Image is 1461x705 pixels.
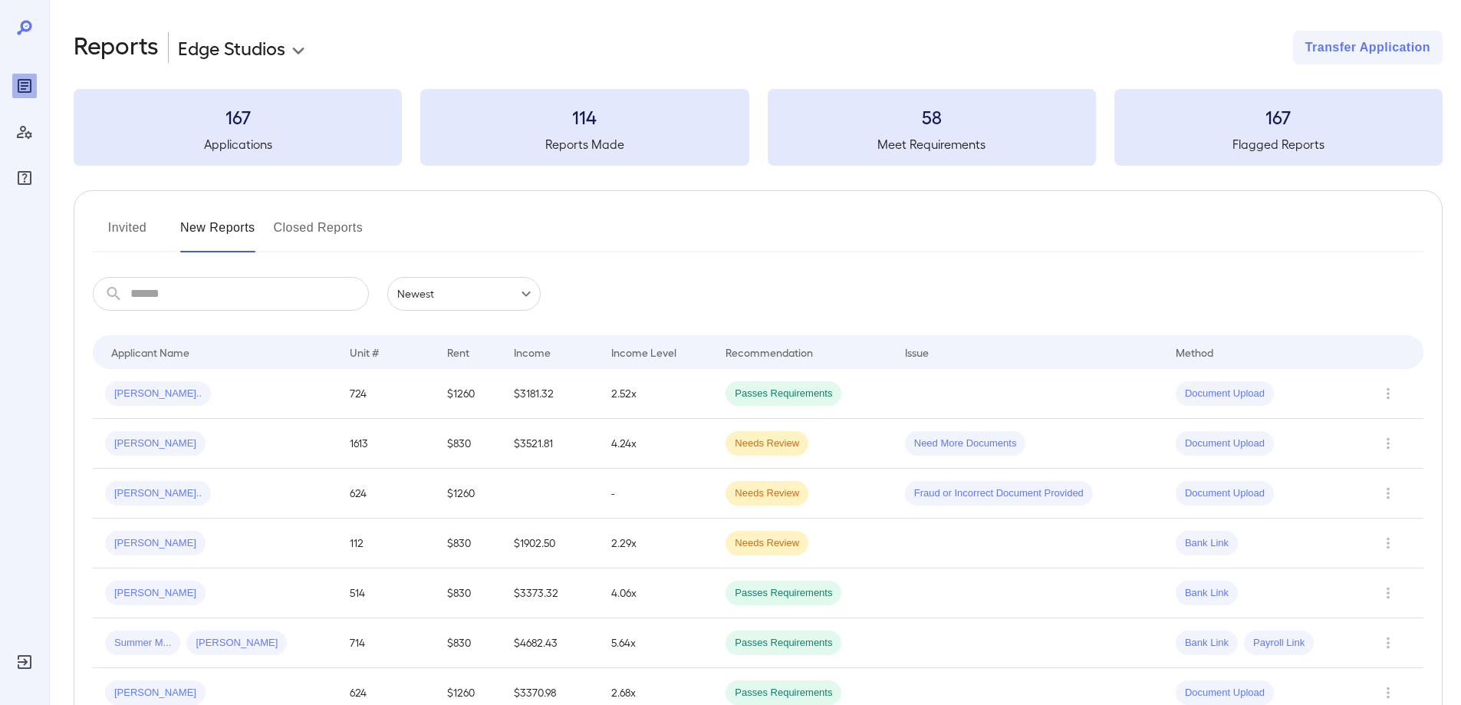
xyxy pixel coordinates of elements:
span: Bank Link [1176,586,1238,601]
div: Reports [12,74,37,98]
td: $830 [435,618,502,668]
span: Document Upload [1176,437,1274,451]
span: [PERSON_NAME] [105,536,206,551]
div: Newest [387,277,541,311]
div: FAQ [12,166,37,190]
span: Payroll Link [1244,636,1314,651]
td: $1902.50 [502,519,599,568]
td: - [599,469,713,519]
button: Closed Reports [274,216,364,252]
h5: Meet Requirements [768,135,1096,153]
button: Row Actions [1376,431,1400,456]
div: Log Out [12,650,37,674]
button: Row Actions [1376,631,1400,655]
td: 4.24x [599,419,713,469]
span: Fraud or Incorrect Document Provided [905,486,1093,501]
button: Row Actions [1376,381,1400,406]
span: Document Upload [1176,387,1274,401]
h3: 167 [74,104,402,129]
span: Needs Review [726,486,808,501]
button: Transfer Application [1293,31,1443,64]
h2: Reports [74,31,159,64]
span: Needs Review [726,437,808,451]
span: [PERSON_NAME].. [105,486,211,501]
span: Passes Requirements [726,586,841,601]
span: [PERSON_NAME] [105,586,206,601]
td: $830 [435,568,502,618]
td: 4.06x [599,568,713,618]
h5: Flagged Reports [1114,135,1443,153]
div: Rent [447,343,472,361]
span: Summer M... [105,636,180,651]
div: Income [514,343,551,361]
h5: Reports Made [420,135,749,153]
td: 714 [337,618,435,668]
span: Document Upload [1176,686,1274,700]
span: Passes Requirements [726,387,841,401]
button: New Reports [180,216,255,252]
button: Row Actions [1376,531,1400,555]
h3: 114 [420,104,749,129]
span: Need More Documents [905,437,1026,451]
button: Row Actions [1376,680,1400,705]
td: $1260 [435,469,502,519]
span: Bank Link [1176,636,1238,651]
td: 2.52x [599,369,713,419]
h3: 58 [768,104,1096,129]
summary: 167Applications114Reports Made58Meet Requirements167Flagged Reports [74,89,1443,166]
p: Edge Studios [178,35,285,60]
button: Row Actions [1376,581,1400,605]
span: [PERSON_NAME] [105,686,206,700]
td: $3373.32 [502,568,599,618]
h5: Applications [74,135,402,153]
span: Passes Requirements [726,636,841,651]
td: $3181.32 [502,369,599,419]
td: 624 [337,469,435,519]
div: Income Level [611,343,676,361]
td: 724 [337,369,435,419]
button: Row Actions [1376,481,1400,506]
span: Document Upload [1176,486,1274,501]
span: [PERSON_NAME] [105,437,206,451]
div: Applicant Name [111,343,189,361]
div: Recommendation [726,343,813,361]
h3: 167 [1114,104,1443,129]
td: 112 [337,519,435,568]
td: $830 [435,519,502,568]
div: Method [1176,343,1213,361]
span: Passes Requirements [726,686,841,700]
td: $4682.43 [502,618,599,668]
div: Manage Users [12,120,37,144]
span: Needs Review [726,536,808,551]
td: 1613 [337,419,435,469]
td: $830 [435,419,502,469]
div: Unit # [350,343,379,361]
td: $1260 [435,369,502,419]
span: [PERSON_NAME] [186,636,287,651]
button: Invited [93,216,162,252]
td: 5.64x [599,618,713,668]
span: Bank Link [1176,536,1238,551]
span: [PERSON_NAME].. [105,387,211,401]
td: $3521.81 [502,419,599,469]
td: 514 [337,568,435,618]
td: 2.29x [599,519,713,568]
div: Issue [905,343,930,361]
